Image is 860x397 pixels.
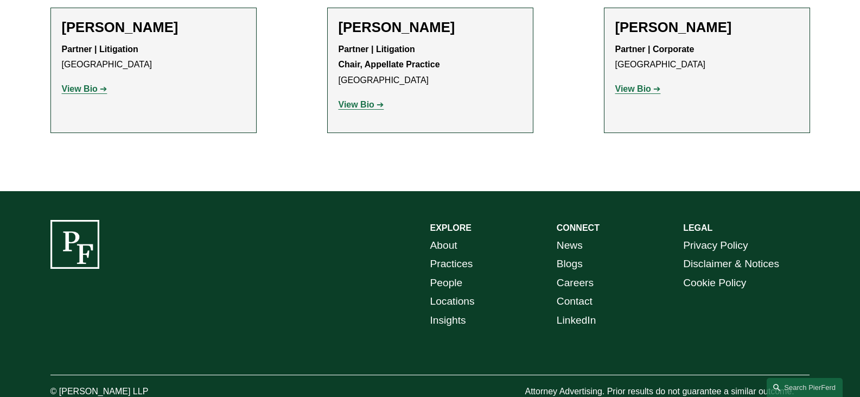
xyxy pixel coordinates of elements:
[557,223,600,232] strong: CONNECT
[430,236,457,255] a: About
[62,45,138,54] strong: Partner | Litigation
[430,274,463,293] a: People
[62,19,245,36] h2: [PERSON_NAME]
[615,45,695,54] strong: Partner | Corporate
[430,311,466,330] a: Insights
[339,42,522,89] p: [GEOGRAPHIC_DATA]
[339,100,384,109] a: View Bio
[683,223,712,232] strong: LEGAL
[430,292,475,311] a: Locations
[339,100,374,109] strong: View Bio
[557,292,593,311] a: Contact
[683,255,779,274] a: Disclaimer & Notices
[557,255,583,274] a: Blogs
[557,274,594,293] a: Careers
[767,378,843,397] a: Search this site
[430,223,472,232] strong: EXPLORE
[430,255,473,274] a: Practices
[557,311,596,330] a: LinkedIn
[339,19,522,36] h2: [PERSON_NAME]
[557,236,583,255] a: News
[339,45,440,70] strong: Partner | Litigation Chair, Appellate Practice
[683,236,748,255] a: Privacy Policy
[615,19,799,36] h2: [PERSON_NAME]
[683,274,746,293] a: Cookie Policy
[62,84,107,93] a: View Bio
[615,84,651,93] strong: View Bio
[615,84,661,93] a: View Bio
[62,84,98,93] strong: View Bio
[615,42,799,73] p: [GEOGRAPHIC_DATA]
[62,42,245,73] p: [GEOGRAPHIC_DATA]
